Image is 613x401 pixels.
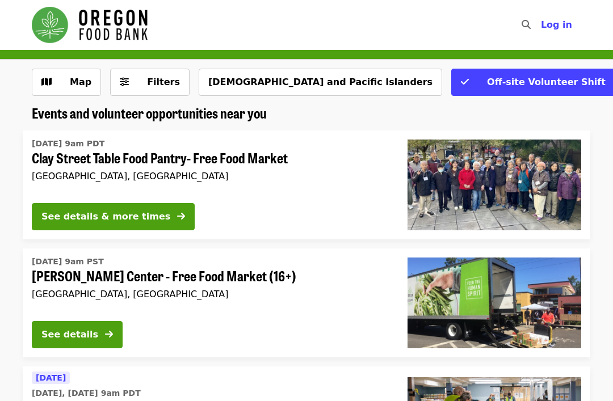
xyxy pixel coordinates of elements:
time: [DATE] 9am PST [32,256,104,268]
a: See details for "Clay Street Table Food Pantry- Free Food Market" [23,130,590,239]
a: See details for "Ortiz Center - Free Food Market (16+)" [23,248,590,357]
i: arrow-right icon [105,329,113,340]
button: [DEMOGRAPHIC_DATA] and Pacific Islanders [199,69,442,96]
i: search icon [522,19,531,30]
input: Search [538,11,547,39]
span: [DATE] [36,373,66,382]
button: Log in [532,14,581,36]
button: See details [32,321,123,348]
button: Filters (0 selected) [110,69,190,96]
span: Log in [541,19,572,30]
time: [DATE], [DATE] 9am PDT [32,387,141,399]
span: Filters [147,77,180,87]
time: [DATE] 9am PDT [32,138,104,150]
button: See details & more times [32,203,195,230]
i: sliders-h icon [120,77,129,87]
span: Map [70,77,91,87]
span: [PERSON_NAME] Center - Free Food Market (16+) [32,268,389,284]
img: Ortiz Center - Free Food Market (16+) organized by Oregon Food Bank [408,258,581,348]
i: check icon [461,77,469,87]
i: arrow-right icon [177,211,185,222]
div: [GEOGRAPHIC_DATA], [GEOGRAPHIC_DATA] [32,289,389,299]
span: Events and volunteer opportunities near you [32,103,267,123]
button: Show map view [32,69,101,96]
i: map icon [41,77,52,87]
span: Clay Street Table Food Pantry- Free Food Market [32,150,389,166]
div: [GEOGRAPHIC_DATA], [GEOGRAPHIC_DATA] [32,171,389,181]
div: See details & more times [41,210,170,223]
img: Clay Street Table Food Pantry- Free Food Market organized by Oregon Food Bank [408,140,581,230]
img: Oregon Food Bank - Home [32,7,148,43]
span: Off-site Volunteer Shift [487,77,606,87]
div: See details [41,328,98,341]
